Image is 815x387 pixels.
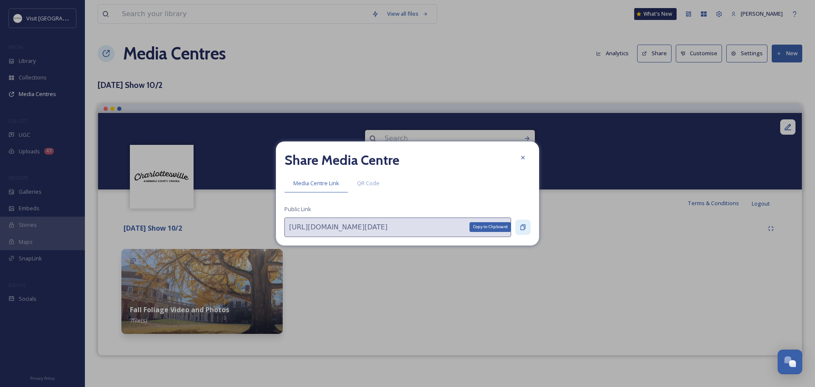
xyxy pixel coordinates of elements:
[293,179,339,187] span: Media Centre Link
[357,179,379,187] span: QR Code
[284,205,311,213] span: Public Link
[284,150,399,170] h2: Share Media Centre
[469,222,511,232] div: Copy to Clipboard
[778,350,802,374] button: Open Chat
